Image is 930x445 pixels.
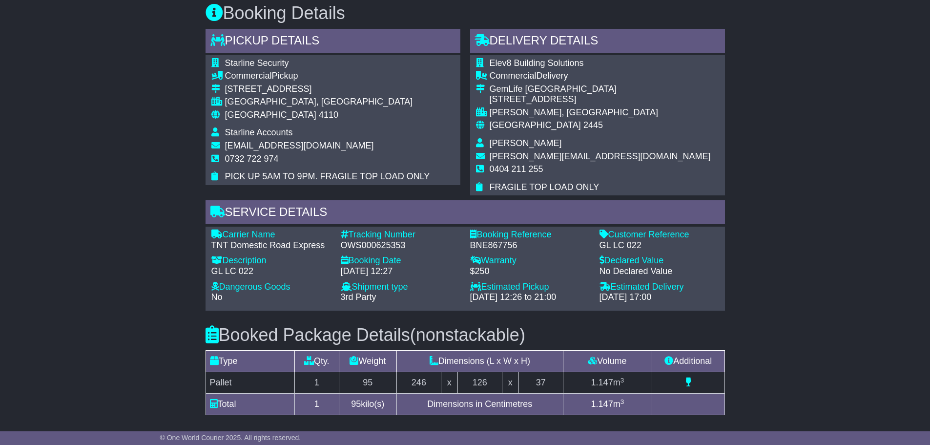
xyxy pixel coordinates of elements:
[225,127,293,137] span: Starline Accounts
[206,29,460,55] div: Pickup Details
[470,282,590,293] div: Estimated Pickup
[206,351,294,372] td: Type
[490,138,562,148] span: [PERSON_NAME]
[599,292,719,303] div: [DATE] 17:00
[341,230,460,240] div: Tracking Number
[490,84,711,95] div: GemLife [GEOGRAPHIC_DATA]
[599,230,719,240] div: Customer Reference
[211,282,331,293] div: Dangerous Goods
[563,372,652,394] td: m
[396,394,563,415] td: Dimensions in Centimetres
[490,120,581,130] span: [GEOGRAPHIC_DATA]
[225,84,430,95] div: [STREET_ADDRESS]
[410,325,525,345] span: (nonstackable)
[341,292,376,302] span: 3rd Party
[470,240,590,251] div: BNE867756
[591,378,613,387] span: 1.147
[225,141,374,150] span: [EMAIL_ADDRESS][DOMAIN_NAME]
[225,58,289,68] span: Starline Security
[441,372,457,394] td: x
[470,255,590,266] div: Warranty
[294,394,339,415] td: 1
[599,282,719,293] div: Estimated Delivery
[470,29,725,55] div: Delivery Details
[620,377,624,384] sup: 3
[339,351,396,372] td: Weight
[341,255,460,266] div: Booking Date
[583,120,603,130] span: 2445
[339,394,396,415] td: kilo(s)
[490,94,711,105] div: [STREET_ADDRESS]
[225,154,279,164] span: 0732 722 974
[206,394,294,415] td: Total
[294,372,339,394] td: 1
[206,3,725,23] h3: Booking Details
[563,394,652,415] td: m
[341,266,460,277] div: [DATE] 12:27
[206,372,294,394] td: Pallet
[396,372,441,394] td: 246
[490,107,711,118] div: [PERSON_NAME], [GEOGRAPHIC_DATA]
[211,240,331,251] div: TNT Domestic Road Express
[225,97,430,107] div: [GEOGRAPHIC_DATA], [GEOGRAPHIC_DATA]
[225,171,430,181] span: PICK UP 5AM TO 9PM. FRAGILE TOP LOAD ONLY
[652,351,724,372] td: Additional
[599,240,719,251] div: GL LC 022
[225,71,272,81] span: Commercial
[351,399,361,409] span: 95
[211,230,331,240] div: Carrier Name
[470,292,590,303] div: [DATE] 12:26 to 21:00
[457,372,502,394] td: 126
[211,292,223,302] span: No
[206,200,725,227] div: Service Details
[225,71,430,82] div: Pickup
[563,351,652,372] td: Volume
[319,110,338,120] span: 4110
[341,240,460,251] div: OWS000625353
[518,372,563,394] td: 37
[490,71,711,82] div: Delivery
[225,110,316,120] span: [GEOGRAPHIC_DATA]
[470,266,590,277] div: $250
[396,351,563,372] td: Dimensions (L x W x H)
[490,71,537,81] span: Commercial
[490,58,584,68] span: Elev8 Building Solutions
[620,398,624,405] sup: 3
[339,372,396,394] td: 95
[502,372,518,394] td: x
[470,230,590,240] div: Booking Reference
[206,325,725,345] h3: Booked Package Details
[160,434,301,442] span: © One World Courier 2025. All rights reserved.
[211,255,331,266] div: Description
[211,266,331,277] div: GL LC 022
[599,255,719,266] div: Declared Value
[591,399,613,409] span: 1.147
[490,151,711,161] span: [PERSON_NAME][EMAIL_ADDRESS][DOMAIN_NAME]
[599,266,719,277] div: No Declared Value
[490,182,599,192] span: FRAGILE TOP LOAD ONLY
[294,351,339,372] td: Qty.
[490,164,543,174] span: 0404 211 255
[341,282,460,293] div: Shipment type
